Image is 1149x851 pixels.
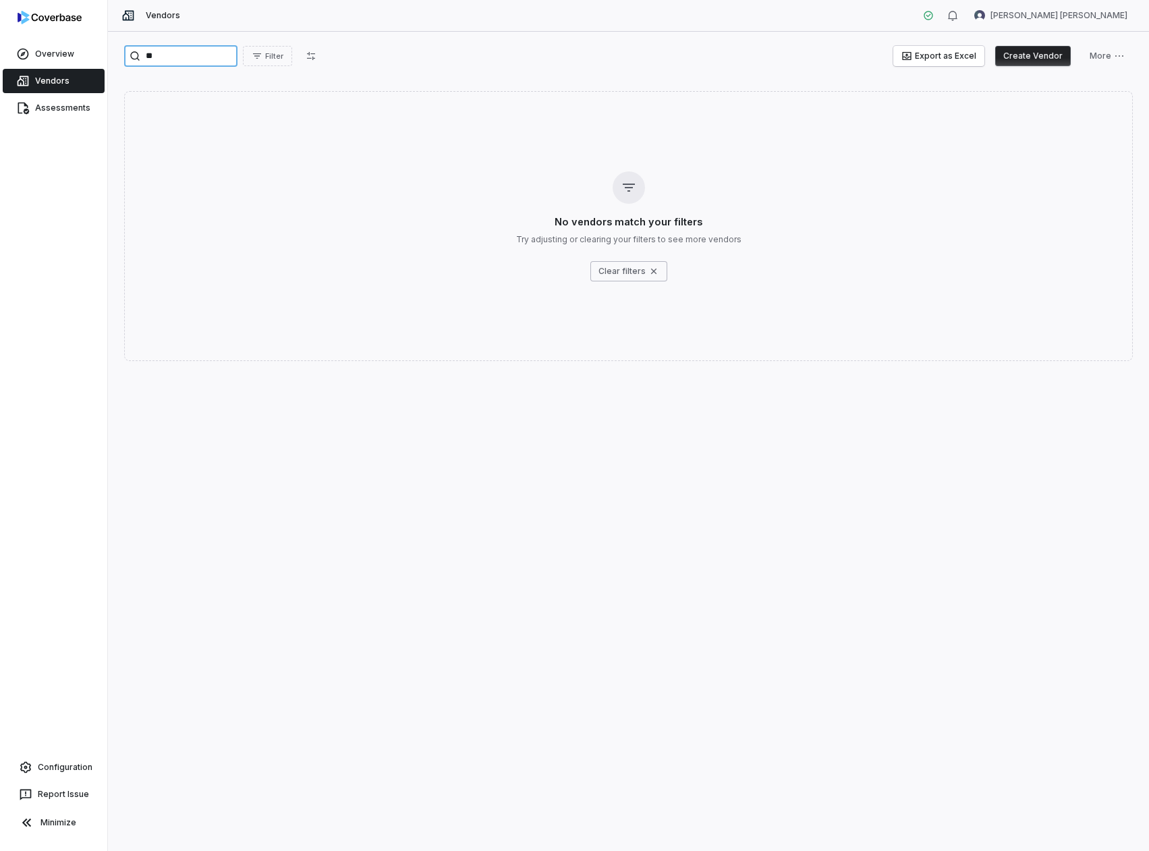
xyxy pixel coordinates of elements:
img: logo-D7KZi-bG.svg [18,11,82,24]
p: Try adjusting or clearing your filters to see more vendors [516,234,741,245]
a: Assessments [3,96,105,120]
span: [PERSON_NAME] [PERSON_NAME] [990,10,1127,21]
button: Create Vendor [995,46,1071,66]
button: Export as Excel [893,46,984,66]
a: Overview [3,42,105,66]
button: Manoj Kumar Reddy Gopu avatar[PERSON_NAME] [PERSON_NAME] [966,5,1136,26]
span: Filter [265,51,283,61]
a: Vendors [3,69,105,93]
a: Configuration [5,755,102,779]
button: Clear filters [590,261,667,281]
button: Filter [243,46,292,66]
button: Report Issue [5,782,102,806]
span: Vendors [146,10,180,21]
h3: No vendors match your filters [555,215,702,229]
img: Manoj Kumar Reddy Gopu avatar [974,10,985,21]
button: Minimize [5,809,102,836]
button: More [1082,46,1133,66]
